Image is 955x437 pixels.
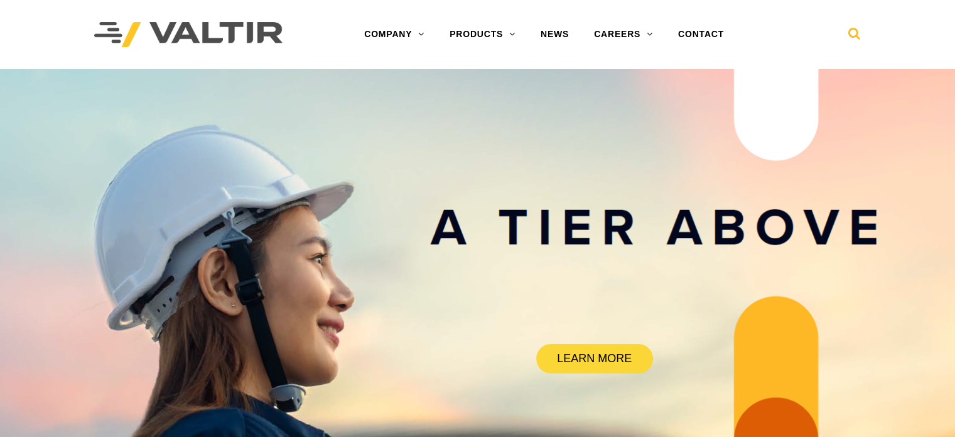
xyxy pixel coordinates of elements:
a: NEWS [528,22,581,47]
a: PRODUCTS [437,22,528,47]
a: LEARN MORE [536,344,653,373]
a: CAREERS [581,22,666,47]
a: COMPANY [352,22,437,47]
img: Valtir [94,22,283,48]
a: CONTACT [666,22,736,47]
